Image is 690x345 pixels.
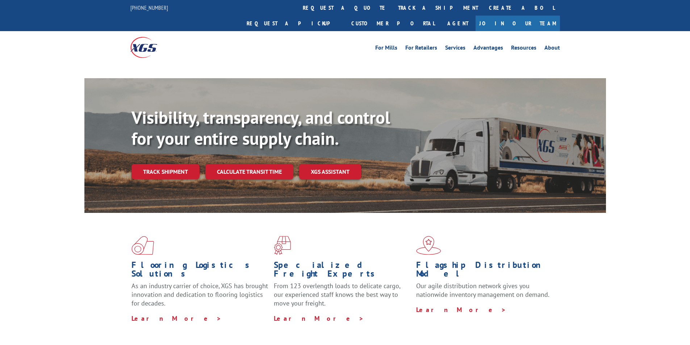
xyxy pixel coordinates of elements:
a: Customer Portal [346,16,440,31]
a: Advantages [473,45,503,53]
img: xgs-icon-focused-on-flooring-red [274,236,291,255]
img: xgs-icon-total-supply-chain-intelligence-red [131,236,154,255]
h1: Flagship Distribution Model [416,261,553,282]
a: [PHONE_NUMBER] [130,4,168,11]
a: Join Our Team [476,16,560,31]
a: Calculate transit time [205,164,293,180]
span: As an industry carrier of choice, XGS has brought innovation and dedication to flooring logistics... [131,282,268,307]
a: For Mills [375,45,397,53]
img: xgs-icon-flagship-distribution-model-red [416,236,441,255]
a: Services [445,45,465,53]
a: Agent [440,16,476,31]
a: Learn More > [416,306,506,314]
a: Learn More > [131,314,222,323]
a: For Retailers [405,45,437,53]
a: XGS ASSISTANT [299,164,361,180]
a: Track shipment [131,164,200,179]
h1: Specialized Freight Experts [274,261,411,282]
a: Request a pickup [241,16,346,31]
a: Learn More > [274,314,364,323]
a: About [544,45,560,53]
h1: Flooring Logistics Solutions [131,261,268,282]
span: Our agile distribution network gives you nationwide inventory management on demand. [416,282,549,299]
a: Resources [511,45,536,53]
p: From 123 overlength loads to delicate cargo, our experienced staff knows the best way to move you... [274,282,411,314]
b: Visibility, transparency, and control for your entire supply chain. [131,106,390,150]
